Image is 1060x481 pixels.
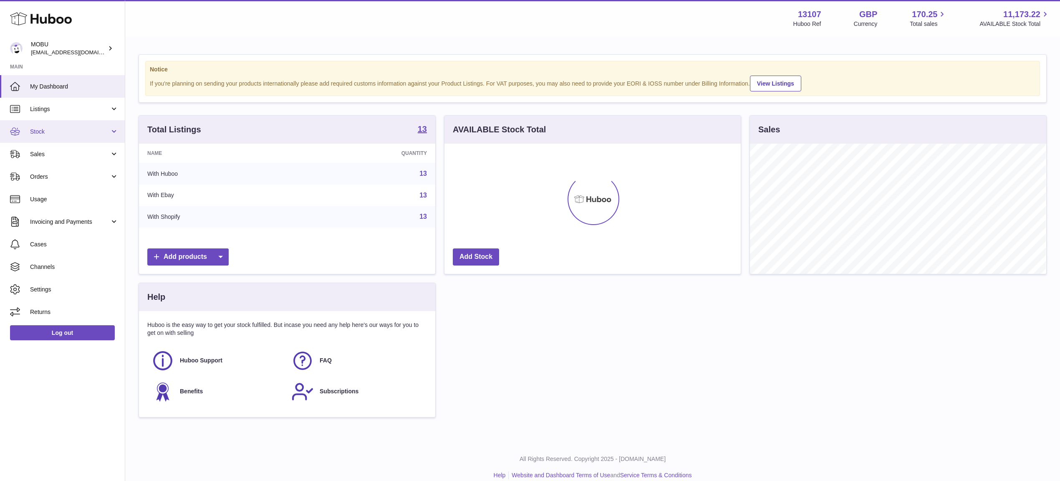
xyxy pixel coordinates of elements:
[912,9,937,20] span: 170.25
[147,291,165,303] h3: Help
[30,218,110,226] span: Invoicing and Payments
[30,286,119,294] span: Settings
[147,321,427,337] p: Huboo is the easy way to get your stock fulfilled. But incase you need any help here's our ways f...
[132,455,1053,463] p: All Rights Reserved. Copyright 2025 - [DOMAIN_NAME]
[139,163,299,185] td: With Huboo
[139,185,299,206] td: With Ebay
[147,248,229,266] a: Add products
[31,49,123,56] span: [EMAIL_ADDRESS][DOMAIN_NAME]
[494,472,506,478] a: Help
[10,42,23,55] img: mo@mobu.co.uk
[509,471,692,479] li: and
[10,325,115,340] a: Log out
[30,105,110,113] span: Listings
[418,125,427,133] strong: 13
[320,357,332,365] span: FAQ
[910,20,947,28] span: Total sales
[151,349,283,372] a: Huboo Support
[150,74,1035,91] div: If you're planning on sending your products internationally please add required customs informati...
[299,144,435,163] th: Quantity
[30,263,119,271] span: Channels
[859,9,877,20] strong: GBP
[139,144,299,163] th: Name
[291,349,423,372] a: FAQ
[139,206,299,228] td: With Shopify
[419,213,427,220] a: 13
[180,357,222,365] span: Huboo Support
[180,387,203,395] span: Benefits
[453,248,499,266] a: Add Stock
[979,20,1050,28] span: AVAILABLE Stock Total
[453,124,546,135] h3: AVAILABLE Stock Total
[320,387,358,395] span: Subscriptions
[750,76,801,91] a: View Listings
[30,173,110,181] span: Orders
[291,380,423,403] a: Subscriptions
[512,472,610,478] a: Website and Dashboard Terms of Use
[147,124,201,135] h3: Total Listings
[793,20,821,28] div: Huboo Ref
[150,66,1035,73] strong: Notice
[151,380,283,403] a: Benefits
[758,124,780,135] h3: Sales
[30,240,119,248] span: Cases
[854,20,878,28] div: Currency
[30,195,119,203] span: Usage
[910,9,947,28] a: 170.25 Total sales
[31,41,106,56] div: MOBU
[979,9,1050,28] a: 11,173.22 AVAILABLE Stock Total
[418,125,427,135] a: 13
[1003,9,1040,20] span: 11,173.22
[419,192,427,199] a: 13
[620,472,692,478] a: Service Terms & Conditions
[798,9,821,20] strong: 13107
[419,170,427,177] a: 13
[30,308,119,316] span: Returns
[30,150,110,158] span: Sales
[30,128,110,136] span: Stock
[30,83,119,91] span: My Dashboard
